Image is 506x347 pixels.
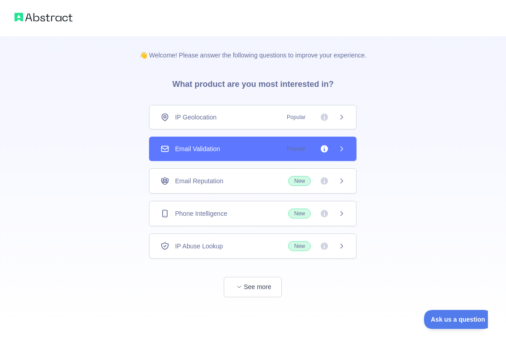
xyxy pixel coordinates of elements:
span: Email Validation [175,144,220,153]
p: 👋 Welcome! Please answer the following questions to improve your experience. [125,36,381,60]
span: New [288,241,311,251]
span: IP Geolocation [175,113,217,122]
span: New [288,209,311,219]
span: IP Abuse Lookup [175,242,223,251]
span: Phone Intelligence [175,209,227,218]
span: New [288,176,311,186]
span: Email Reputation [175,176,223,185]
h3: What product are you most interested in? [158,60,348,105]
span: Popular [281,144,311,153]
iframe: Toggle Customer Support [424,310,488,329]
img: Abstract logo [14,11,72,24]
span: Popular [281,113,311,122]
button: See more [224,277,282,297]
